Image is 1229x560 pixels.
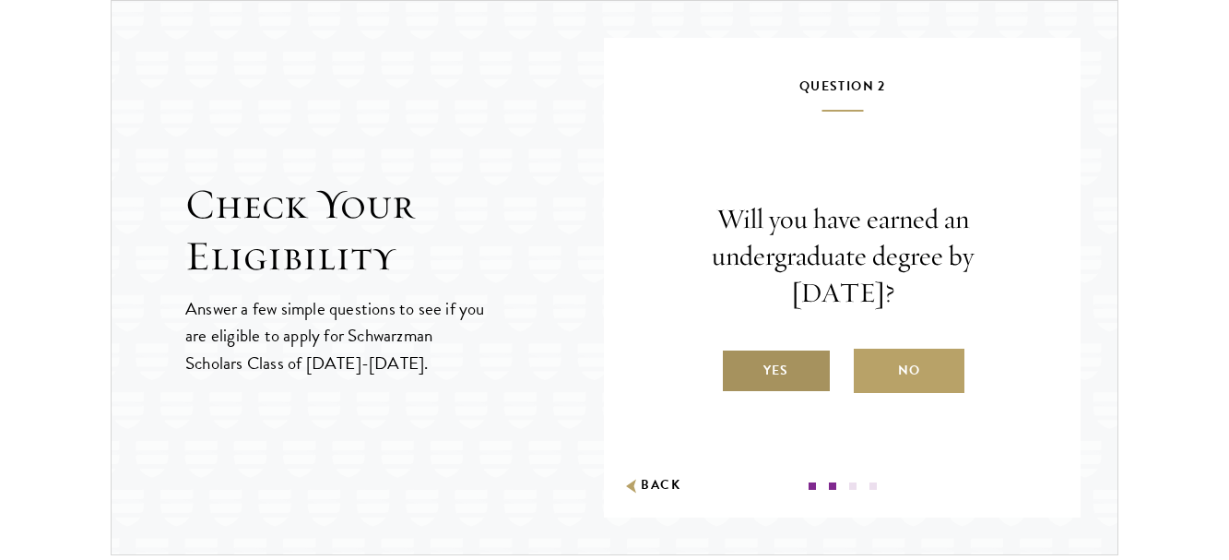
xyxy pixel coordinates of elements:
h5: Question 2 [659,75,1025,112]
p: Will you have earned an undergraduate degree by [DATE]? [659,201,1025,312]
label: No [854,349,964,393]
h2: Check Your Eligibility [185,179,604,282]
button: Back [622,476,680,495]
label: Yes [721,349,832,393]
p: Answer a few simple questions to see if you are eligible to apply for Schwarzman Scholars Class o... [185,295,487,375]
